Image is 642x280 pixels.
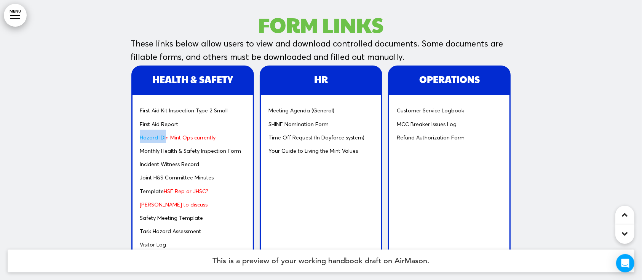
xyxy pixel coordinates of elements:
[140,134,216,141] span: I
[268,147,358,154] span: Your Guide to Living the Mint Values
[397,121,457,128] a: MCC Breaker Issues Log
[140,147,241,154] span: Monthly Health & Safety Inspection Form
[140,161,200,168] a: Incident Witness Record
[397,131,465,142] a: Refund Authorization Form
[140,214,203,221] a: Safety Meeting Template
[397,107,464,114] a: Customer Service Logbook
[268,121,329,128] a: SHINE Nomination Form
[140,121,179,128] span: First Aid Report
[131,38,503,62] span: These links below allow users to view and download controlled documents. Some documents are filla...
[152,72,233,86] span: HEALTH & SAFETY
[140,241,166,248] a: Visitor Log
[268,144,358,155] a: Your Guide to Living the Mint Values
[419,72,480,86] span: OPERATIONS
[140,228,201,235] a: Task Hazard Assessment
[259,10,384,39] span: FORM LINKS
[397,134,465,141] span: Refund Authorization Form
[140,188,209,208] span: HSE Rep or JHSC? [PERSON_NAME] to discuss
[140,107,228,114] a: First Aid Kit Inspection Type 2 Small
[268,134,364,141] span: Time Off Request (In Dayforce system)
[4,4,27,27] a: MENU
[314,72,328,86] span: HR
[140,134,165,141] a: Hazard ID
[268,107,334,114] a: Meeting Agenda (General)
[166,134,216,141] span: n Mint Ops currently
[8,250,634,272] h4: This is a preview of your working handbook draft on AirMason.
[140,174,214,194] a: Joint H&S Committee Minutes Template
[616,254,634,272] div: Open Intercom Messenger
[140,144,241,155] a: Monthly Health & Safety Inspection Form
[140,118,179,128] a: First Aid Report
